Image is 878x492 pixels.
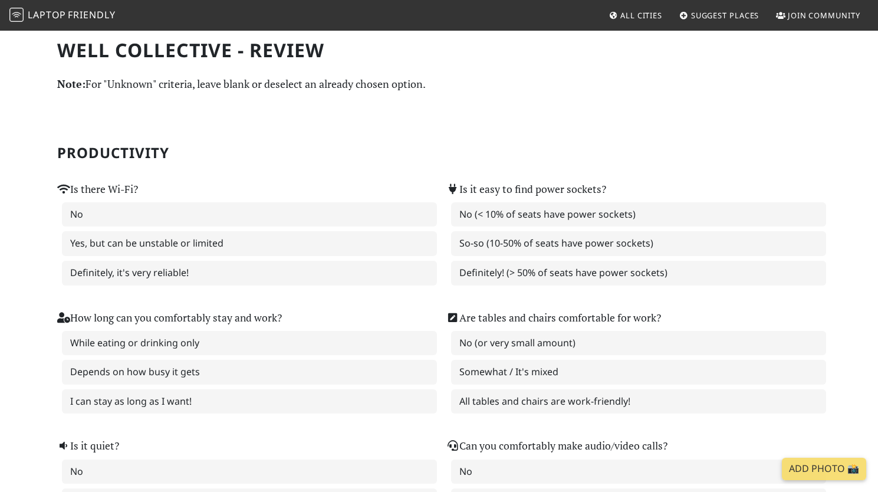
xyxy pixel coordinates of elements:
label: No (or very small amount) [451,331,826,356]
label: No [62,202,437,227]
label: Is it quiet? [57,438,119,454]
img: LaptopFriendly [9,8,24,22]
label: Somewhat / It's mixed [451,360,826,385]
span: All Cities [620,10,662,21]
span: Suggest Places [691,10,759,21]
label: Yes, but can be unstable or limited [62,231,437,256]
a: LaptopFriendly LaptopFriendly [9,5,116,26]
h2: Productivity [57,145,821,162]
label: Is there Wi-Fi? [57,181,138,198]
span: Join Community [788,10,860,21]
span: Friendly [68,8,115,21]
label: No [451,460,826,484]
label: Definitely! (> 50% of seats have power sockets) [451,261,826,286]
a: Join Community [771,5,865,26]
h1: Well Collective - Review [57,39,821,61]
label: Are tables and chairs comfortable for work? [446,310,661,326]
label: No (< 10% of seats have power sockets) [451,202,826,227]
span: Laptop [28,8,66,21]
label: How long can you comfortably stay and work? [57,310,282,326]
label: So-so (10-50% of seats have power sockets) [451,231,826,256]
label: Can you comfortably make audio/video calls? [446,438,667,454]
label: Is it easy to find power sockets? [446,181,606,198]
label: All tables and chairs are work-friendly! [451,389,826,414]
a: Suggest Places [675,5,764,26]
label: I can stay as long as I want! [62,389,437,414]
label: While eating or drinking only [62,331,437,356]
a: Add Photo 📸 [782,458,866,480]
label: Depends on how busy it gets [62,360,437,385]
p: For "Unknown" criteria, leave blank or deselect an already chosen option. [57,76,821,93]
a: All Cities [604,5,667,26]
label: Definitely, it's very reliable! [62,261,437,286]
strong: Note: [57,77,86,91]
label: No [62,460,437,484]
